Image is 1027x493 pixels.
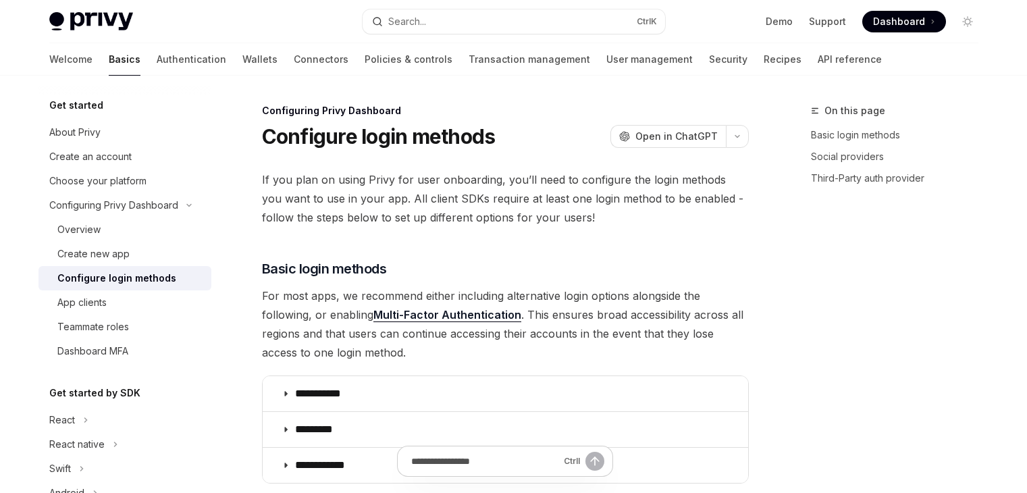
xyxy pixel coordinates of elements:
button: Toggle React native section [38,432,211,457]
a: Demo [766,15,793,28]
button: Send message [585,452,604,471]
div: Create an account [49,149,132,165]
a: Security [709,43,747,76]
button: Toggle Configuring Privy Dashboard section [38,193,211,217]
a: API reference [818,43,882,76]
div: Configure login methods [57,270,176,286]
a: Authentication [157,43,226,76]
span: Open in ChatGPT [635,130,718,143]
a: User management [606,43,693,76]
a: Support [809,15,846,28]
a: App clients [38,290,211,315]
a: Create new app [38,242,211,266]
a: Dashboard [862,11,946,32]
div: Dashboard MFA [57,343,128,359]
div: Overview [57,222,101,238]
a: Social providers [811,146,989,167]
a: About Privy [38,120,211,145]
h5: Get started by SDK [49,385,140,401]
div: Teammate roles [57,319,129,335]
a: Policies & controls [365,43,452,76]
a: Create an account [38,145,211,169]
a: Recipes [764,43,801,76]
div: React [49,412,75,428]
h5: Get started [49,97,103,113]
a: Basic login methods [811,124,989,146]
a: Third-Party auth provider [811,167,989,189]
span: For most apps, we recommend either including alternative login options alongside the following, o... [262,286,749,362]
a: Choose your platform [38,169,211,193]
a: Teammate roles [38,315,211,339]
a: Connectors [294,43,348,76]
a: Multi-Factor Authentication [373,308,521,322]
span: Ctrl K [637,16,657,27]
div: Configuring Privy Dashboard [262,104,749,118]
button: Toggle React section [38,408,211,432]
a: Welcome [49,43,93,76]
div: About Privy [49,124,101,140]
div: Configuring Privy Dashboard [49,197,178,213]
h1: Configure login methods [262,124,496,149]
a: Overview [38,217,211,242]
img: light logo [49,12,133,31]
span: On this page [824,103,885,119]
a: Wallets [242,43,278,76]
a: Basics [109,43,140,76]
div: Swift [49,461,71,477]
div: Search... [388,14,426,30]
div: App clients [57,294,107,311]
a: Configure login methods [38,266,211,290]
button: Open search [363,9,665,34]
button: Open in ChatGPT [610,125,726,148]
span: If you plan on using Privy for user onboarding, you’ll need to configure the login methods you wa... [262,170,749,227]
a: Transaction management [469,43,590,76]
div: Create new app [57,246,130,262]
button: Toggle Swift section [38,457,211,481]
button: Toggle dark mode [957,11,978,32]
input: Ask a question... [411,446,558,476]
div: React native [49,436,105,452]
span: Dashboard [873,15,925,28]
a: Dashboard MFA [38,339,211,363]
span: Basic login methods [262,259,387,278]
div: Choose your platform [49,173,147,189]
